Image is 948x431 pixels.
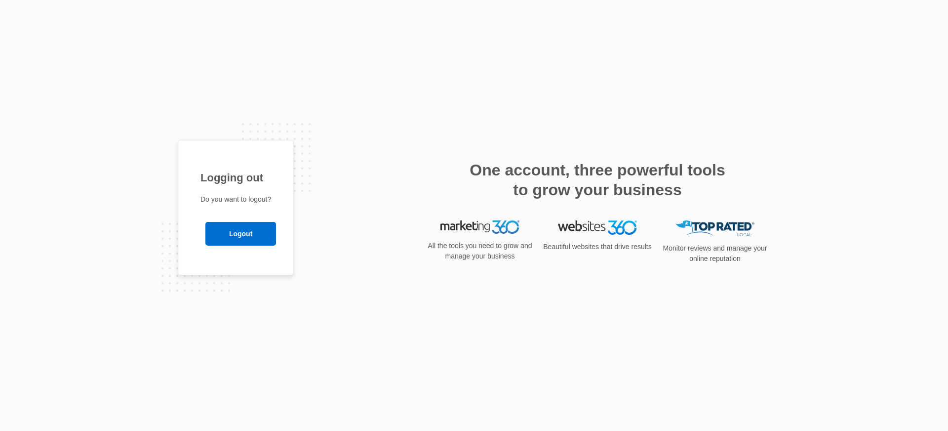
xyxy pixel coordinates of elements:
h2: One account, three powerful tools to grow your business [467,160,728,200]
img: Marketing 360 [440,220,519,234]
img: Top Rated Local [675,220,754,237]
img: Websites 360 [558,220,637,235]
p: Beautiful websites that drive results [542,242,653,252]
h1: Logging out [200,170,271,186]
p: Monitor reviews and manage your online reputation [660,243,770,264]
p: All the tools you need to grow and manage your business [425,241,535,261]
p: Do you want to logout? [200,194,271,205]
input: Logout [205,222,276,246]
